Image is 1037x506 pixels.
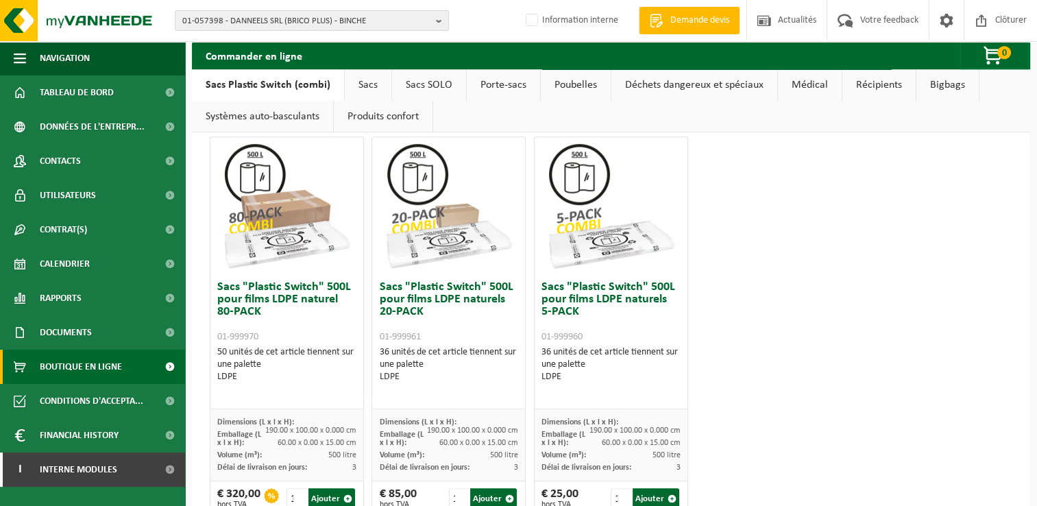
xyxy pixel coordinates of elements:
span: Calendrier [40,247,90,281]
span: Volume (m³): [379,451,424,459]
span: 0 [997,46,1011,59]
span: Documents [40,315,92,350]
h3: Sacs "Plastic Switch" 500L pour films LDPE naturels 20-PACK [379,281,518,343]
span: Contrat(s) [40,213,87,247]
span: 190.00 x 100.00 x 0.000 cm [589,426,681,435]
span: Financial History [40,418,119,453]
span: Emballage (L x l x H): [541,431,585,447]
h2: Commander en ligne [192,42,316,69]
span: Emballage (L x l x H): [217,431,261,447]
span: 60.00 x 0.00 x 15.00 cm [439,439,518,447]
span: 190.00 x 100.00 x 0.000 cm [427,426,518,435]
span: 01-057398 - DANNEELS SRL (BRICO PLUS) - BINCHE [182,11,430,32]
span: Données de l'entrepr... [40,110,145,144]
a: Demande devis [639,7,740,34]
span: Délai de livraison en jours: [541,463,631,472]
span: 190.00 x 100.00 x 0.000 cm [265,426,356,435]
a: Sacs Plastic Switch (combi) [192,69,344,101]
img: 01-999960 [542,137,679,274]
a: Déchets dangereux et spéciaux [611,69,777,101]
span: Dimensions (L x l x H): [541,418,618,426]
div: 36 unités de cet article tiennent sur une palette [379,346,518,383]
span: Volume (m³): [541,451,586,459]
img: 01-999961 [380,137,517,274]
span: I [14,453,26,487]
span: 01-999960 [541,332,583,342]
span: 3 [676,463,681,472]
span: 01-999961 [379,332,420,342]
a: Poubelles [541,69,611,101]
span: Tableau de bord [40,75,114,110]
span: 3 [514,463,518,472]
span: Dimensions (L x l x H): [379,418,456,426]
span: 01-999970 [217,332,258,342]
a: Porte-sacs [467,69,540,101]
span: 500 litre [490,451,518,459]
span: 3 [352,463,356,472]
span: Interne modules [40,453,117,487]
span: Volume (m³): [217,451,262,459]
span: 60.00 x 0.00 x 15.00 cm [278,439,356,447]
h3: Sacs "Plastic Switch" 500L pour films LDPE naturel 80-PACK [217,281,356,343]
span: Utilisateurs [40,178,96,213]
a: Produits confort [334,101,432,132]
a: Bigbags [916,69,979,101]
label: Information interne [523,10,618,31]
a: Récipients [842,69,916,101]
span: Rapports [40,281,82,315]
div: LDPE [541,371,681,383]
div: LDPE [379,371,518,383]
a: Médical [778,69,842,101]
span: Navigation [40,41,90,75]
span: 500 litre [328,451,356,459]
button: 0 [960,42,1029,69]
span: Demande devis [667,14,733,27]
a: Sacs [345,69,391,101]
span: Contacts [40,144,81,178]
span: Délai de livraison en jours: [379,463,469,472]
div: LDPE [217,371,356,383]
img: 01-999970 [218,137,355,274]
div: 50 unités de cet article tiennent sur une palette [217,346,356,383]
div: 36 unités de cet article tiennent sur une palette [541,346,681,383]
h3: Sacs "Plastic Switch" 500L pour films LDPE naturels 5-PACK [541,281,681,343]
span: 500 litre [652,451,681,459]
a: Sacs SOLO [392,69,466,101]
span: Délai de livraison en jours: [217,463,307,472]
button: 01-057398 - DANNEELS SRL (BRICO PLUS) - BINCHE [175,10,449,31]
span: Dimensions (L x l x H): [217,418,294,426]
span: Conditions d'accepta... [40,384,143,418]
a: Systèmes auto-basculants [192,101,333,132]
span: Emballage (L x l x H): [379,431,423,447]
span: 60.00 x 0.00 x 15.00 cm [602,439,681,447]
span: Boutique en ligne [40,350,122,384]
